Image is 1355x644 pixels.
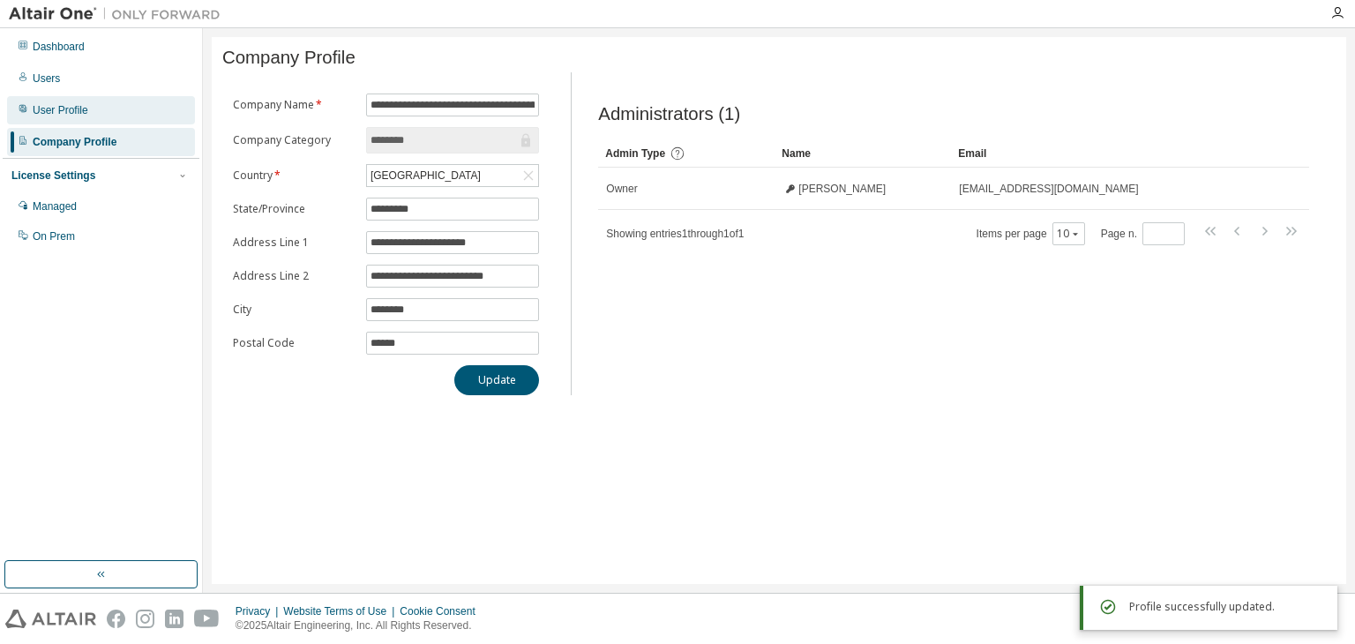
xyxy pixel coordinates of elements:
[236,618,486,633] p: © 2025 Altair Engineering, Inc. All Rights Reserved.
[958,139,1260,168] div: Email
[233,133,356,147] label: Company Category
[33,199,77,213] div: Managed
[236,604,283,618] div: Privacy
[606,228,744,240] span: Showing entries 1 through 1 of 1
[9,5,229,23] img: Altair One
[233,269,356,283] label: Address Line 2
[977,222,1085,245] span: Items per page
[454,365,539,395] button: Update
[367,165,538,186] div: [GEOGRAPHIC_DATA]
[798,182,886,196] span: [PERSON_NAME]
[136,610,154,628] img: instagram.svg
[782,139,944,168] div: Name
[1101,222,1185,245] span: Page n.
[33,135,116,149] div: Company Profile
[11,168,95,183] div: License Settings
[33,229,75,243] div: On Prem
[606,182,637,196] span: Owner
[959,182,1138,196] span: [EMAIL_ADDRESS][DOMAIN_NAME]
[194,610,220,628] img: youtube.svg
[233,202,356,216] label: State/Province
[1129,596,1323,618] div: Profile successfully updated.
[33,40,85,54] div: Dashboard
[598,104,740,124] span: Administrators (1)
[283,604,400,618] div: Website Terms of Use
[233,236,356,250] label: Address Line 1
[400,604,485,618] div: Cookie Consent
[233,336,356,350] label: Postal Code
[1057,227,1081,241] button: 10
[33,103,88,117] div: User Profile
[5,610,96,628] img: altair_logo.svg
[605,147,665,160] span: Admin Type
[233,303,356,317] label: City
[107,610,125,628] img: facebook.svg
[233,98,356,112] label: Company Name
[368,166,483,185] div: [GEOGRAPHIC_DATA]
[222,48,356,68] span: Company Profile
[165,610,183,628] img: linkedin.svg
[233,168,356,183] label: Country
[33,71,60,86] div: Users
